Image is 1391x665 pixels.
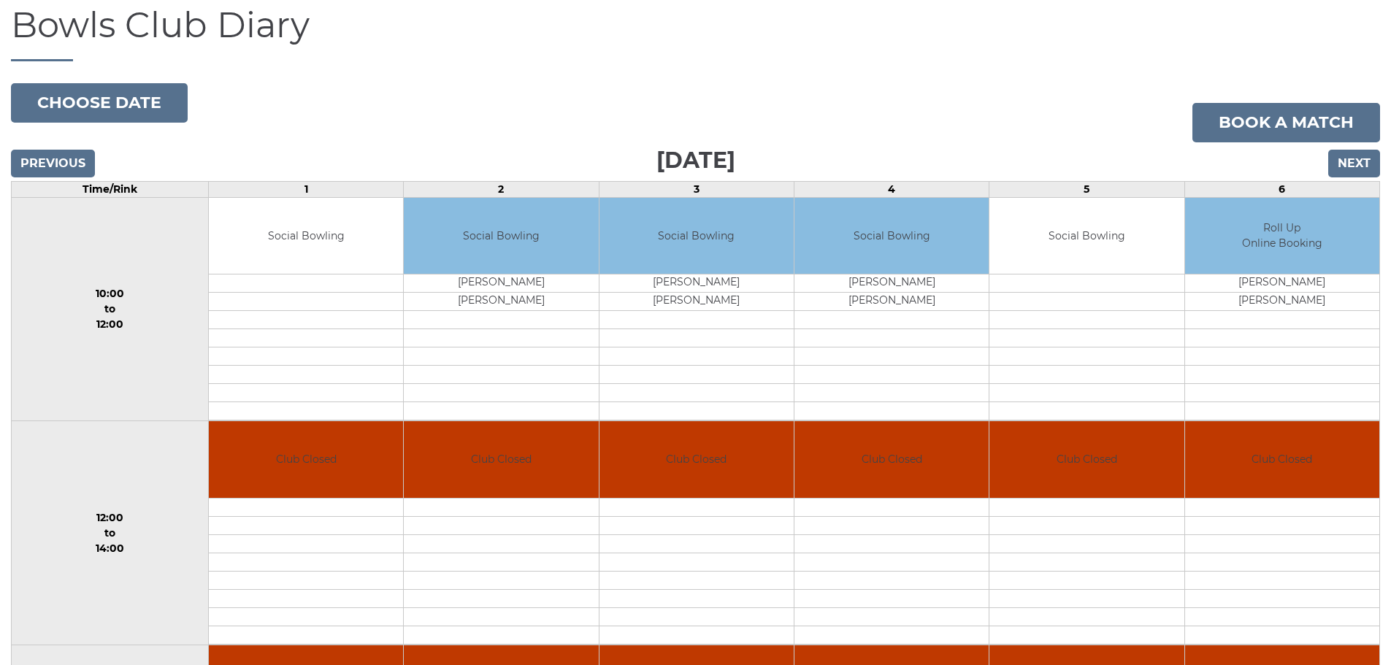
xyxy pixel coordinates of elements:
td: 2 [404,181,599,197]
td: Social Bowling [794,198,989,274]
td: Roll Up Online Booking [1185,198,1379,274]
td: Social Bowling [989,198,1184,274]
td: Club Closed [989,421,1184,498]
td: Club Closed [599,421,794,498]
td: Club Closed [209,421,403,498]
td: Social Bowling [404,198,598,274]
td: [PERSON_NAME] [599,274,794,293]
td: [PERSON_NAME] [599,293,794,311]
td: Social Bowling [209,198,403,274]
td: [PERSON_NAME] [1185,274,1379,293]
td: Social Bowling [599,198,794,274]
td: [PERSON_NAME] [794,274,989,293]
td: 5 [989,181,1184,197]
h1: Bowls Club Diary [11,6,1380,61]
td: 10:00 to 12:00 [12,197,209,421]
td: Club Closed [794,421,989,498]
button: Choose date [11,83,188,123]
input: Next [1328,150,1380,177]
td: [PERSON_NAME] [794,293,989,311]
td: Club Closed [1185,421,1379,498]
td: 1 [208,181,403,197]
td: [PERSON_NAME] [1185,293,1379,311]
a: Book a match [1192,103,1380,142]
td: 4 [794,181,989,197]
td: 12:00 to 14:00 [12,421,209,645]
td: [PERSON_NAME] [404,274,598,293]
td: Club Closed [404,421,598,498]
td: 6 [1184,181,1379,197]
td: [PERSON_NAME] [404,293,598,311]
td: Time/Rink [12,181,209,197]
input: Previous [11,150,95,177]
td: 3 [599,181,794,197]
